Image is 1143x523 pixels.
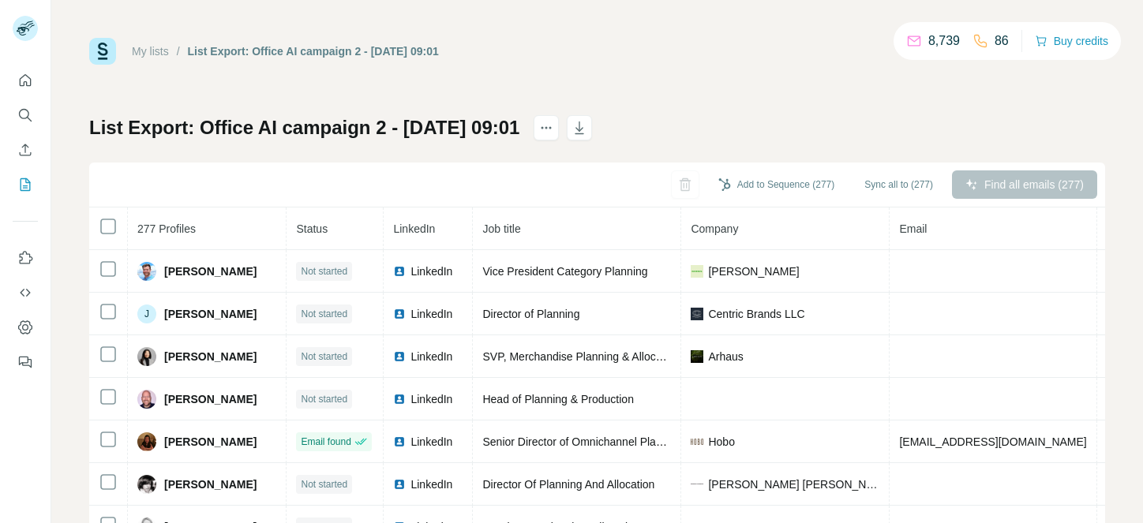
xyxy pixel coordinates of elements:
img: Avatar [137,347,156,366]
img: Avatar [137,262,156,281]
span: Not started [301,307,347,321]
span: Email [899,222,927,235]
span: Sync all to (277) [864,177,933,192]
span: [PERSON_NAME] [164,476,257,492]
span: [PERSON_NAME] [164,391,257,407]
img: Avatar [137,475,156,494]
span: Not started [301,477,347,491]
img: Avatar [137,390,156,409]
img: LinkedIn logo [393,308,406,320]
span: [PERSON_NAME] [164,434,257,450]
span: LinkedIn [410,434,452,450]
button: Search [13,101,38,129]
img: company-logo [691,484,703,484]
span: SVP, Merchandise Planning & Allocation [482,350,680,363]
img: LinkedIn logo [393,265,406,278]
span: [PERSON_NAME] [164,349,257,364]
span: LinkedIn [410,476,452,492]
div: J [137,304,156,323]
span: Not started [301,349,347,364]
span: Job title [482,222,520,235]
span: Vice President Category Planning [482,265,647,278]
span: [PERSON_NAME] [164,306,257,322]
img: Surfe Logo [89,38,116,65]
img: company-logo [691,435,703,448]
img: company-logo [691,265,703,278]
div: List Export: Office AI campaign 2 - [DATE] 09:01 [188,43,439,59]
button: My lists [13,170,38,199]
button: Quick start [13,66,38,95]
p: 86 [995,32,1009,50]
button: Use Surfe API [13,278,38,307]
span: LinkedIn [410,306,452,322]
button: Buy credits [1035,30,1108,52]
img: LinkedIn logo [393,350,406,363]
p: 8,739 [928,32,960,50]
button: Add to Sequence (277) [707,173,845,196]
button: Use Surfe on LinkedIn [13,244,38,272]
img: LinkedIn logo [393,435,406,448]
span: Senior Director of Omnichannel Planning [482,435,683,448]
span: Arhaus [708,349,743,364]
span: LinkedIn [393,222,435,235]
span: Hobo [708,434,734,450]
span: 277 Profiles [137,222,196,235]
button: Feedback [13,348,38,376]
img: company-logo [691,350,703,363]
img: LinkedIn logo [393,478,406,491]
span: Status [296,222,328,235]
span: Email found [301,435,350,449]
img: company-logo [691,308,703,320]
span: LinkedIn [410,263,452,279]
button: Dashboard [13,313,38,342]
span: Head of Planning & Production [482,393,633,405]
span: Company [691,222,738,235]
span: Not started [301,392,347,406]
img: LinkedIn logo [393,393,406,405]
span: Director of Planning [482,308,579,320]
button: Sync all to (277) [853,173,944,196]
span: [PERSON_NAME] [PERSON_NAME] [708,476,879,492]
button: actions [534,115,559,140]
span: LinkedIn [410,391,452,407]
li: / [177,43,180,59]
button: Enrich CSV [13,136,38,164]
span: LinkedIn [410,349,452,364]
img: Avatar [137,432,156,451]
span: [EMAIL_ADDRESS][DOMAIN_NAME] [899,435,1086,448]
span: Not started [301,264,347,278]
span: Director Of Planning And Allocation [482,478,654,491]
span: Centric Brands LLC [708,306,804,322]
span: [PERSON_NAME] [708,263,799,279]
h1: List Export: Office AI campaign 2 - [DATE] 09:01 [89,115,519,140]
span: [PERSON_NAME] [164,263,257,279]
a: My lists [132,45,169,58]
